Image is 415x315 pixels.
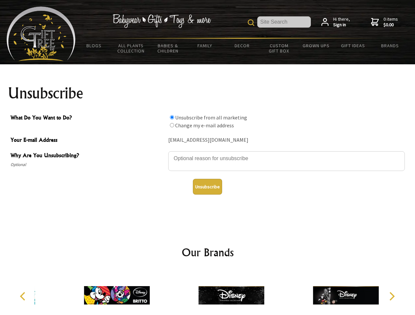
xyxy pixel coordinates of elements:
span: Your E-mail Address [11,136,165,145]
a: Hi there,Sign in [321,16,350,28]
button: Next [384,289,399,304]
a: BLOGS [76,39,113,52]
button: Unsubscribe [193,179,222,195]
input: Site Search [257,16,311,28]
span: 0 items [383,16,398,28]
h1: Unsubscribe [8,85,407,101]
label: Unsubscribe from all marketing [175,114,247,121]
a: Custom Gift Box [261,39,298,58]
label: Change my e-mail address [175,122,234,129]
span: Why Are You Unsubscribing? [11,151,165,161]
a: Brands [372,39,409,52]
img: product search [248,19,254,26]
a: Gift Ideas [334,39,372,52]
a: Family [187,39,224,52]
span: What Do You Want to Do? [11,114,165,123]
input: What Do You Want to Do? [170,123,174,127]
input: What Do You Want to Do? [170,115,174,119]
h2: Our Brands [13,244,402,260]
button: Previous [16,289,31,304]
a: Grown Ups [297,39,334,52]
div: [EMAIL_ADDRESS][DOMAIN_NAME] [168,135,405,145]
strong: $0.00 [383,22,398,28]
span: Hi there, [333,16,350,28]
img: Babyware - Gifts - Toys and more... [7,7,76,61]
a: 0 items$0.00 [371,16,398,28]
strong: Sign in [333,22,350,28]
a: Babies & Children [150,39,187,58]
a: All Plants Collection [113,39,150,58]
a: Decor [223,39,261,52]
img: Babywear - Gifts - Toys & more [112,14,211,28]
textarea: Why Are You Unsubscribing? [168,151,405,171]
span: Optional [11,161,165,169]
